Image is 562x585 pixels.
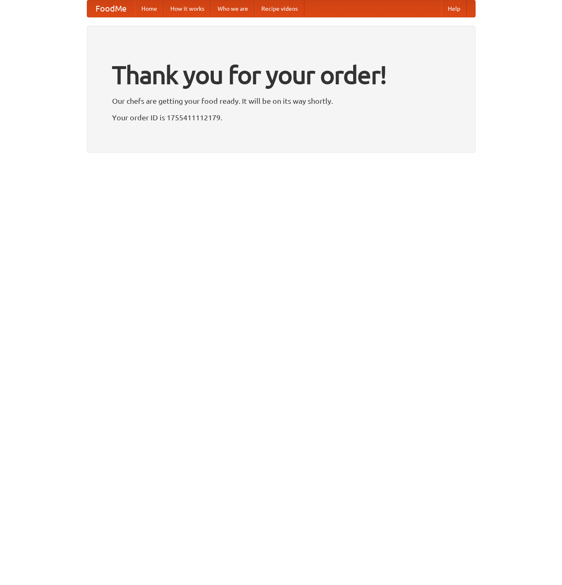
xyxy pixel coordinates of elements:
a: Recipe videos [255,0,304,17]
a: Who we are [211,0,255,17]
p: Our chefs are getting your food ready. It will be on its way shortly. [112,95,450,107]
h1: Thank you for your order! [112,55,450,95]
p: Your order ID is 1755411112179. [112,111,450,124]
a: How it works [164,0,211,17]
a: FoodMe [87,0,135,17]
a: Help [441,0,467,17]
a: Home [135,0,164,17]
